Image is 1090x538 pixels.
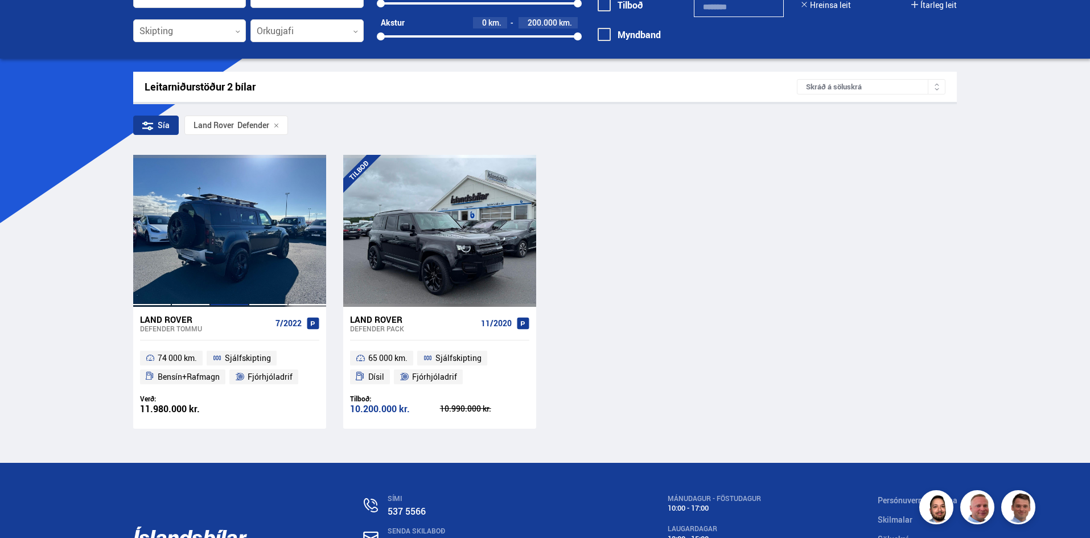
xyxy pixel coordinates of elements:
[878,514,912,525] a: Skilmalar
[275,319,302,328] span: 7/2022
[145,81,797,93] div: Leitarniðurstöður 2 bílar
[598,30,661,40] label: Myndband
[194,121,234,130] div: Land Rover
[668,525,761,533] div: LAUGARDAGAR
[194,121,269,130] span: Defender
[9,5,43,39] button: Opna LiveChat spjallviðmót
[158,370,220,384] span: Bensín+Rafmagn
[350,325,476,332] div: Defender PACK
[388,505,426,518] a: 537 5566
[528,17,557,28] span: 200.000
[350,395,440,403] div: Tilboð:
[412,370,457,384] span: Fjórhjóladrif
[133,116,179,135] div: Sía
[801,1,851,10] button: Hreinsa leit
[158,351,197,365] span: 74 000 km.
[133,307,326,429] a: Land Rover Defender TOMMU 7/2022 74 000 km. Sjálfskipting Bensín+Rafmagn Fjórhjóladrif Verð: 11.9...
[559,18,572,27] span: km.
[668,504,761,512] div: 10:00 - 17:00
[350,314,476,325] div: Land Rover
[140,314,271,325] div: Land Rover
[140,395,230,403] div: Verð:
[225,351,271,365] span: Sjálfskipting
[911,1,957,10] button: Ítarleg leit
[368,351,408,365] span: 65 000 km.
[668,495,761,503] div: MÁNUDAGUR - FÖSTUDAGUR
[488,18,501,27] span: km.
[140,325,271,332] div: Defender TOMMU
[921,492,955,526] img: nhp88E3Fdnt1Opn2.png
[381,18,405,27] div: Akstur
[481,319,512,328] span: 11/2020
[364,498,378,512] img: n0V2lOsqF3l1V2iz.svg
[388,495,551,503] div: SÍMI
[878,495,957,506] a: Persónuverndarstefna
[797,79,945,95] div: Skráð á söluskrá
[388,527,551,535] div: SENDA SKILABOÐ
[1003,492,1037,526] img: FbJEzSuNWCJXmdc-.webp
[248,370,293,384] span: Fjórhjóladrif
[440,405,530,413] div: 10.990.000 kr.
[368,370,384,384] span: Dísil
[962,492,996,526] img: siFngHWaQ9KaOqBr.png
[343,307,536,429] a: Land Rover Defender PACK 11/2020 65 000 km. Sjálfskipting Dísil Fjórhjóladrif Tilboð: 10.200.000 ...
[435,351,482,365] span: Sjálfskipting
[140,404,230,414] div: 11.980.000 kr.
[482,17,487,28] span: 0
[350,404,440,414] div: 10.200.000 kr.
